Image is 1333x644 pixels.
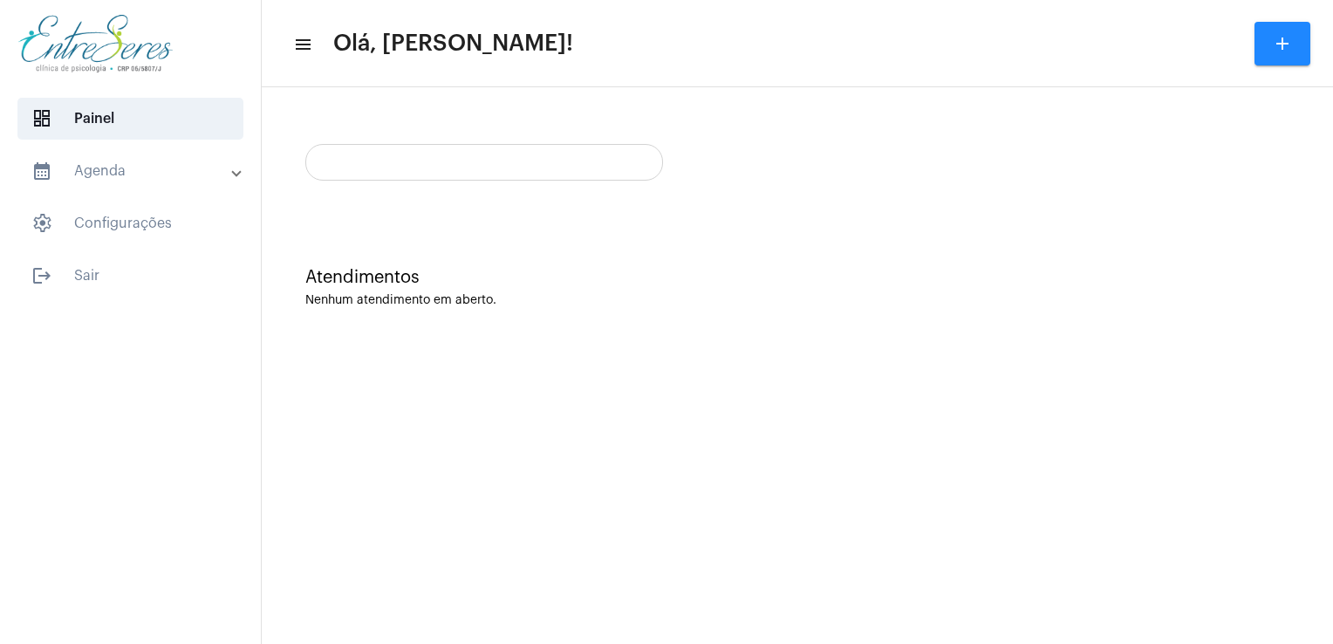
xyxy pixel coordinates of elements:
[293,34,311,55] mat-icon: sidenav icon
[17,98,243,140] span: Painel
[31,265,52,286] mat-icon: sidenav icon
[10,150,261,192] mat-expansion-panel-header: sidenav iconAgenda
[17,202,243,244] span: Configurações
[17,255,243,297] span: Sair
[14,9,177,79] img: aa27006a-a7e4-c883-abf8-315c10fe6841.png
[305,268,1289,287] div: Atendimentos
[305,294,1289,307] div: Nenhum atendimento em aberto.
[31,213,52,234] span: sidenav icon
[31,161,233,182] mat-panel-title: Agenda
[333,30,573,58] span: Olá, [PERSON_NAME]!
[31,108,52,129] span: sidenav icon
[31,161,52,182] mat-icon: sidenav icon
[1272,33,1293,54] mat-icon: add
